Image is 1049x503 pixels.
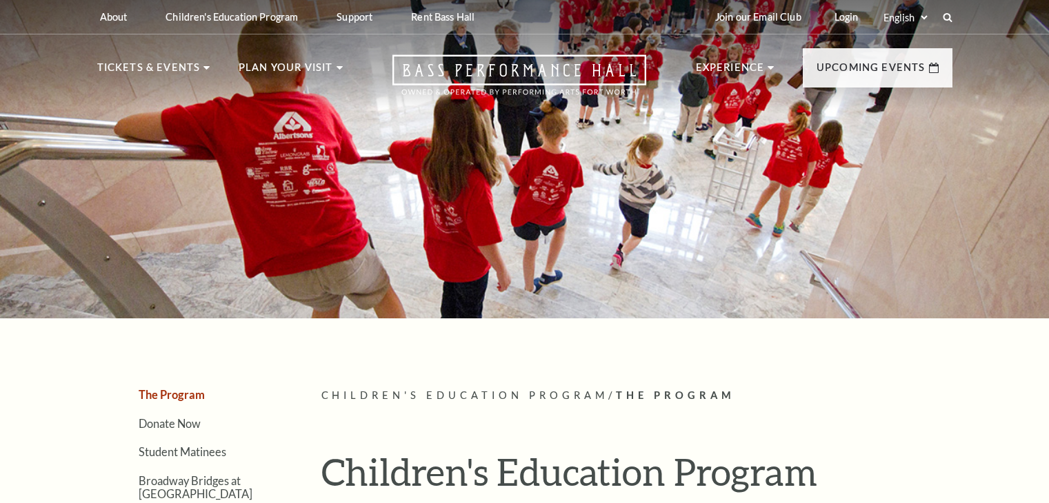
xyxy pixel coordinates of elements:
p: Children's Education Program [166,11,298,23]
a: Donate Now [139,417,201,430]
a: The Program [139,388,205,401]
select: Select: [881,11,930,24]
p: About [100,11,128,23]
p: / [321,387,952,404]
p: Tickets & Events [97,59,201,84]
span: The Program [616,389,735,401]
p: Rent Bass Hall [411,11,474,23]
p: Support [337,11,372,23]
p: Experience [696,59,765,84]
p: Upcoming Events [817,59,926,84]
a: Broadway Bridges at [GEOGRAPHIC_DATA] [139,474,252,500]
a: Student Matinees [139,445,226,458]
p: Plan Your Visit [239,59,333,84]
span: Children's Education Program [321,389,609,401]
